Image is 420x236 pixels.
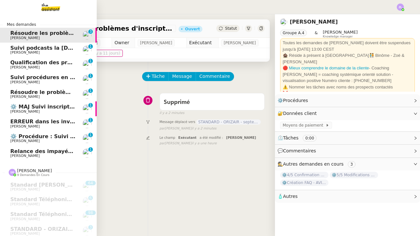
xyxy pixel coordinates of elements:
span: Message déplacé vers [160,119,195,126]
span: 💬 [278,148,319,153]
span: par [160,141,165,146]
img: users%2FRcIDm4Xn1TPHYwgLThSv8RQYtaM2%2Favatar%2F95761f7a-40c3-4bb5-878d-fe785e6f95b2 [83,212,92,221]
span: [PERSON_NAME] [10,202,40,206]
span: (il y a 11 jours) [91,51,120,56]
p: 1 [89,59,92,65]
span: il y a 2 minutes [191,126,216,131]
span: Commentaire [200,73,230,80]
span: ⏲️ [278,135,322,140]
p: 1 [89,103,92,109]
div: ⚙️Procédures [275,94,420,107]
span: a été modifié : [200,136,223,139]
span: 🧴 [278,194,298,199]
span: Exécutant [178,136,197,139]
img: users%2FvXkuctLX0wUbD4cA8OSk7KI5fra2%2Favatar%2F858bcb8a-9efe-43bf-b7a6-dc9f739d6e70 [280,18,287,26]
span: Message [172,73,192,80]
td: Exécutant [186,38,218,48]
span: [PERSON_NAME] [10,187,40,191]
p: 1 [89,118,92,124]
span: Résoudre les problèmes d'inscription à la formation [34,25,173,32]
span: [PERSON_NAME] [10,217,40,221]
div: ⏲️Tâches 0:00 [275,132,420,144]
nz-badge-sup: 1 [88,74,93,78]
span: Suivi podcasts la [DEMOGRAPHIC_DATA] radio [DATE] [10,45,165,51]
span: Autres demandes en cours [283,161,344,167]
span: & [315,30,317,38]
span: STANDARD - ORIZAIR - septembre 2025 [10,226,125,232]
div: 🧴Autres [275,190,420,203]
img: users%2FvXkuctLX0wUbD4cA8OSk7KI5fra2%2Favatar%2F858bcb8a-9efe-43bf-b7a6-dc9f739d6e70 [83,31,92,40]
nz-tag: 0:00 [303,135,317,141]
span: Résoudre le problème du formulaire de promotions [10,89,160,95]
nz-badge-sup: 1 [88,133,93,137]
nz-badge-sup: 1 [88,147,93,152]
span: [PERSON_NAME] [10,231,40,236]
span: [PERSON_NAME] [17,168,52,173]
span: [PERSON_NAME] [10,109,40,114]
a: 🔴 Mieux comprendre le domaine de la cliente [283,66,369,70]
span: Relance des impayés - [DATE] [10,148,97,154]
img: users%2FC9SBsJ0duuaSgpQFj5LgoEX8n0o2%2Favatar%2Fec9d51b8-9413-4189-adfb-7be4d8c96a3c [83,226,92,235]
span: Supprimé [164,99,190,105]
p: 8 [91,210,93,216]
span: Le champ [160,136,175,139]
nz-badge-sup: 1 [88,88,93,93]
span: Résoudre les problèmes d'inscription à la formation [10,30,161,36]
p: 6 [88,181,91,187]
app-user-label: Knowledge manager [323,30,358,38]
span: STANDARD - ORIZAIR - septembre 2025 [196,119,261,125]
span: [PERSON_NAME] [10,124,40,128]
img: users%2F37wbV9IbQuXMU0UH0ngzBXzaEe12%2Favatar%2Fcba66ece-c48a-48c8-9897-a2adc1834457 [83,46,92,55]
p: 3 [89,225,92,231]
div: 🕵️Autres demandes en cours 3 [275,158,420,170]
span: ERREUR dans les invitations d'agenda ! [10,118,125,125]
img: users%2FfjlNmCTkLiVoA3HQjY3GA5JXGxb2%2Favatar%2Fstarofservice_97480retdsc0392.png [83,182,92,191]
button: Message [168,72,196,81]
span: Suivi procédures en cours de Réma (global) [10,74,137,80]
span: 🔐 [278,110,319,117]
div: 🏚️ Réside à présent à [GEOGRAPHIC_DATA]🧑‍🤝‍🧑 Binôme - Zoé & [PERSON_NAME] [283,52,412,65]
span: Knowledge manager [323,35,353,38]
a: [PERSON_NAME] [290,19,338,25]
span: [PERSON_NAME] [10,50,40,55]
img: users%2FvXkuctLX0wUbD4cA8OSk7KI5fra2%2Favatar%2F858bcb8a-9efe-43bf-b7a6-dc9f739d6e70 [83,119,92,128]
img: users%2FrZ9hsAwvZndyAxvpJrwIinY54I42%2Favatar%2FChatGPT%20Image%201%20aou%CC%82t%202025%2C%2011_1... [83,75,92,84]
span: [PERSON_NAME] [226,136,256,139]
span: Tâches [283,135,298,140]
span: Standard téléphonique - septembre 2025 [10,211,132,217]
div: ⚠️ Nommer les tâches avec noms des prospects contactés [283,84,412,90]
img: users%2FvXkuctLX0wUbD4cA8OSk7KI5fra2%2Favatar%2F858bcb8a-9efe-43bf-b7a6-dc9f739d6e70 [83,104,92,113]
nz-badge-sup: 1 [88,103,93,108]
nz-badge-sup: 6 [88,196,93,200]
img: users%2F0G3Vvnvi3TQv835PC6wL0iK4Q012%2Favatar%2F85e45ffa-4efd-43d5-9109-2e66efd3e965 [83,149,92,158]
div: - Coaching [PERSON_NAME] = coaching systémique orienté solution - visualisation positive Numéro c... [283,65,412,84]
u: ❌ Si Adresse en marque blanche revient en erreur [283,91,378,96]
span: par [160,126,165,131]
nz-badge-sup: 3 [88,225,93,230]
nz-badge-sup: 1 [88,59,93,63]
nz-tag: Groupe A.4 [280,30,307,36]
div: envoyer les communications depuis la boîte email d’Edwige avec l'adresse , en attendant que cela ... [283,90,412,122]
span: [PERSON_NAME] [323,30,358,35]
span: Qualification des prospects entrants pour [GEOGRAPHIC_DATA]- [DATE] [10,59,217,66]
span: Standard Téléphonique - [PERSON_NAME]/Addingwell [10,196,166,202]
span: ⚙️Création FAQ - AVINODE [280,180,328,186]
span: ⚙️5/5 Modifications et annulations de vols [330,172,378,178]
img: users%2FrssbVgR8pSYriYNmUDKzQX9syo02%2Favatar%2Fb215b948-7ecd-4adc-935c-e0e4aeaee93e [83,197,92,206]
span: Autres [283,194,298,199]
button: Commentaire [196,72,234,81]
span: Procédures [283,98,308,103]
p: 1 [89,44,92,50]
div: 💬Commentaires [275,145,420,157]
img: users%2F0G3Vvnvi3TQv835PC6wL0iK4Q012%2Favatar%2F85e45ffa-4efd-43d5-9109-2e66efd3e965 [83,90,92,99]
button: Tâche [142,72,169,81]
span: Moyens de paiement [283,122,326,128]
span: [PERSON_NAME] [224,40,256,46]
span: [PERSON_NAME] [10,36,40,40]
p: 1 [89,147,92,153]
span: [PERSON_NAME] [10,154,40,158]
span: ⚙️ [278,97,311,104]
div: Toutes les demandes de [PERSON_NAME] doivent être suspendues jusqu'à [DATE] 13:00 CEST [283,40,412,52]
img: users%2FrZ9hsAwvZndyAxvpJrwIinY54I42%2Favatar%2FChatGPT%20Image%201%20aou%CC%82t%202025%2C%2011_1... [83,134,92,143]
span: il y a 2 minutes [160,110,184,116]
